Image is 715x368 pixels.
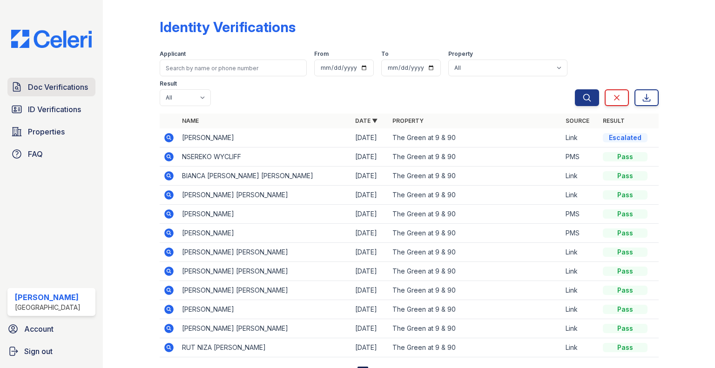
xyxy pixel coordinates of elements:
td: RUT NIZA [PERSON_NAME] [178,338,351,357]
div: Pass [603,343,648,352]
td: [DATE] [351,281,389,300]
span: Doc Verifications [28,81,88,93]
td: [PERSON_NAME] [PERSON_NAME] [178,281,351,300]
td: [DATE] [351,186,389,205]
div: Identity Verifications [160,19,296,35]
td: The Green at 9 & 90 [389,128,562,147]
img: CE_Logo_Blue-a8612792a0a2168367f1c8372b55b34899dd931a85d93a1a3d3e32e68fde9ad4.png [4,30,99,48]
div: Pass [603,324,648,333]
td: The Green at 9 & 90 [389,262,562,281]
a: Account [4,320,99,338]
td: Link [562,186,599,205]
div: Pass [603,248,648,257]
a: Date ▼ [355,117,378,124]
label: Property [448,50,473,58]
td: The Green at 9 & 90 [389,205,562,224]
div: Pass [603,228,648,238]
td: The Green at 9 & 90 [389,224,562,243]
label: From [314,50,329,58]
td: The Green at 9 & 90 [389,147,562,167]
td: BIANCA [PERSON_NAME] [PERSON_NAME] [178,167,351,186]
a: Source [566,117,589,124]
a: ID Verifications [7,100,95,119]
td: [DATE] [351,300,389,319]
td: Link [562,300,599,319]
td: [DATE] [351,205,389,224]
td: [DATE] [351,262,389,281]
td: PMS [562,147,599,167]
td: The Green at 9 & 90 [389,186,562,205]
span: ID Verifications [28,104,81,115]
div: Pass [603,171,648,181]
td: The Green at 9 & 90 [389,338,562,357]
a: Name [182,117,199,124]
td: Link [562,167,599,186]
a: Properties [7,122,95,141]
td: [PERSON_NAME] [178,300,351,319]
td: Link [562,338,599,357]
td: The Green at 9 & 90 [389,319,562,338]
div: Pass [603,305,648,314]
div: Escalated [603,133,648,142]
td: Link [562,243,599,262]
a: FAQ [7,145,95,163]
td: [PERSON_NAME] [PERSON_NAME] [178,319,351,338]
td: The Green at 9 & 90 [389,281,562,300]
td: [PERSON_NAME] [PERSON_NAME] [178,186,351,205]
label: To [381,50,389,58]
td: [PERSON_NAME] [178,205,351,224]
td: The Green at 9 & 90 [389,300,562,319]
div: Pass [603,286,648,295]
td: [PERSON_NAME] [178,224,351,243]
div: Pass [603,190,648,200]
td: Link [562,262,599,281]
td: PMS [562,205,599,224]
td: PMS [562,224,599,243]
a: Sign out [4,342,99,361]
td: [DATE] [351,128,389,147]
td: [DATE] [351,167,389,186]
a: Doc Verifications [7,78,95,96]
td: The Green at 9 & 90 [389,167,562,186]
td: NSEREKO WYCLIFF [178,147,351,167]
span: FAQ [28,148,43,160]
div: Pass [603,152,648,161]
td: [DATE] [351,147,389,167]
td: [DATE] [351,224,389,243]
a: Result [603,117,625,124]
div: [GEOGRAPHIC_DATA] [15,303,81,312]
td: [DATE] [351,338,389,357]
td: [PERSON_NAME] [178,128,351,147]
span: Properties [28,126,65,137]
span: Sign out [24,346,53,357]
td: [PERSON_NAME] [PERSON_NAME] [178,262,351,281]
label: Result [160,80,177,87]
span: Account [24,323,54,335]
td: [DATE] [351,319,389,338]
input: Search by name or phone number [160,60,307,76]
div: Pass [603,267,648,276]
td: Link [562,281,599,300]
td: Link [562,319,599,338]
div: Pass [603,209,648,219]
td: The Green at 9 & 90 [389,243,562,262]
td: Link [562,128,599,147]
td: [PERSON_NAME] [PERSON_NAME] [178,243,351,262]
a: Property [392,117,424,124]
td: [DATE] [351,243,389,262]
div: [PERSON_NAME] [15,292,81,303]
label: Applicant [160,50,186,58]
